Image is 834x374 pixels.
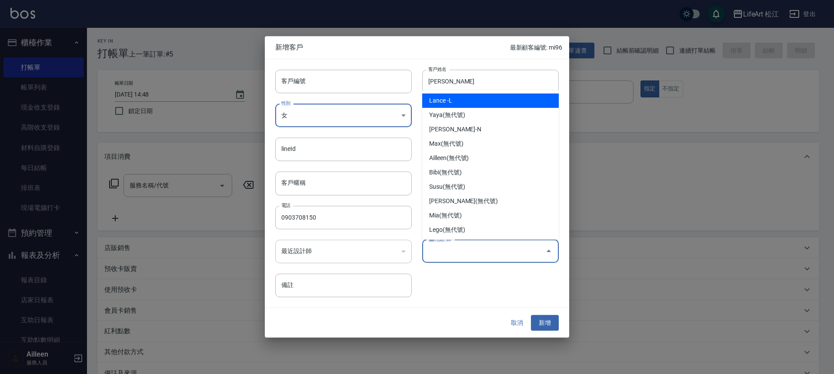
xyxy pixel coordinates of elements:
li: [PERSON_NAME](無代號) [422,237,559,251]
li: Mia(無代號) [422,208,559,223]
label: 偏好設計師 [428,236,451,242]
li: Lance -L [422,93,559,108]
button: 取消 [503,315,531,331]
label: 客戶姓名 [428,66,447,72]
li: [PERSON_NAME](無代號) [422,194,559,208]
div: 女 [275,104,412,127]
p: 最新顧客編號: mi96 [510,43,562,52]
button: Close [542,244,556,258]
span: 新增客戶 [275,43,510,52]
li: Bibi(無代號) [422,165,559,180]
label: 性別 [281,100,290,106]
li: Susu(無代號) [422,180,559,194]
label: 電話 [281,202,290,208]
li: Yaya(無代號) [422,108,559,122]
li: Max(無代號) [422,137,559,151]
button: 新增 [531,315,559,331]
li: [PERSON_NAME]-N [422,122,559,137]
li: Lego(無代號) [422,223,559,237]
li: Ailleen(無代號) [422,151,559,165]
